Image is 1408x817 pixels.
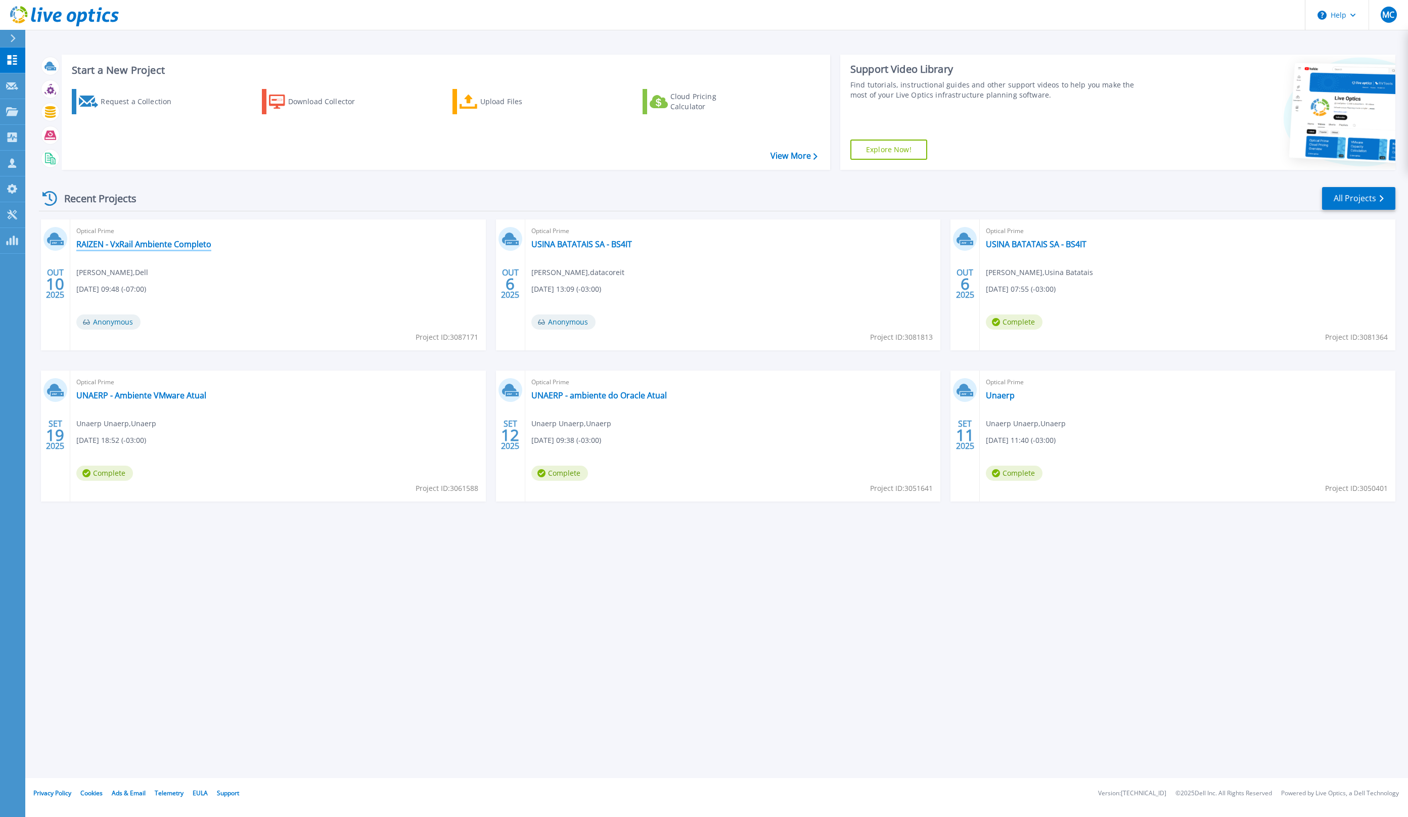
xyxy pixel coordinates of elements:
[531,377,935,388] span: Optical Prime
[531,239,632,249] a: USINA BATATAIS SA - BS4IT
[33,789,71,797] a: Privacy Policy
[986,418,1066,429] span: Unaerp Unaerp , Unaerp
[39,186,150,211] div: Recent Projects
[531,267,624,278] span: [PERSON_NAME] , datacoreit
[986,314,1042,330] span: Complete
[1325,483,1388,494] span: Project ID: 3050401
[986,390,1015,400] a: Unaerp
[76,418,156,429] span: Unaerp Unaerp , Unaerp
[531,284,601,295] span: [DATE] 13:09 (-03:00)
[76,390,206,400] a: UNAERP - Ambiente VMware Atual
[46,280,64,288] span: 10
[262,89,375,114] a: Download Collector
[986,225,1389,237] span: Optical Prime
[850,80,1139,100] div: Find tutorials, instructional guides and other support videos to help you make the most of your L...
[72,65,817,76] h3: Start a New Project
[986,377,1389,388] span: Optical Prime
[956,417,975,453] div: SET 2025
[46,431,64,439] span: 19
[531,314,596,330] span: Anonymous
[870,332,933,343] span: Project ID: 3081813
[76,466,133,481] span: Complete
[72,89,185,114] a: Request a Collection
[506,280,515,288] span: 6
[531,390,667,400] a: UNAERP - ambiente do Oracle Atual
[961,280,970,288] span: 6
[986,466,1042,481] span: Complete
[850,140,927,160] a: Explore Now!
[986,284,1056,295] span: [DATE] 07:55 (-03:00)
[643,89,755,114] a: Cloud Pricing Calculator
[850,63,1139,76] div: Support Video Library
[416,332,478,343] span: Project ID: 3087171
[956,431,974,439] span: 11
[986,435,1056,446] span: [DATE] 11:40 (-03:00)
[76,435,146,446] span: [DATE] 18:52 (-03:00)
[531,466,588,481] span: Complete
[986,267,1093,278] span: [PERSON_NAME] , Usina Batatais
[531,435,601,446] span: [DATE] 09:38 (-03:00)
[76,225,480,237] span: Optical Prime
[76,239,211,249] a: RAIZEN - VxRail Ambiente Completo
[76,267,148,278] span: [PERSON_NAME] , Dell
[531,225,935,237] span: Optical Prime
[416,483,478,494] span: Project ID: 3061588
[501,431,519,439] span: 12
[770,151,817,161] a: View More
[217,789,239,797] a: Support
[480,92,561,112] div: Upload Files
[76,284,146,295] span: [DATE] 09:48 (-07:00)
[956,265,975,302] div: OUT 2025
[1325,332,1388,343] span: Project ID: 3081364
[501,265,520,302] div: OUT 2025
[870,483,933,494] span: Project ID: 3051641
[288,92,369,112] div: Download Collector
[1382,11,1394,19] span: MC
[193,789,208,797] a: EULA
[1281,790,1399,797] li: Powered by Live Optics, a Dell Technology
[46,265,65,302] div: OUT 2025
[76,377,480,388] span: Optical Prime
[1322,187,1395,210] a: All Projects
[1175,790,1272,797] li: © 2025 Dell Inc. All Rights Reserved
[501,417,520,453] div: SET 2025
[1098,790,1166,797] li: Version: [TECHNICAL_ID]
[76,314,141,330] span: Anonymous
[531,418,611,429] span: Unaerp Unaerp , Unaerp
[46,417,65,453] div: SET 2025
[986,239,1086,249] a: USINA BATATAIS SA - BS4IT
[101,92,181,112] div: Request a Collection
[155,789,184,797] a: Telemetry
[452,89,565,114] a: Upload Files
[112,789,146,797] a: Ads & Email
[670,92,751,112] div: Cloud Pricing Calculator
[80,789,103,797] a: Cookies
